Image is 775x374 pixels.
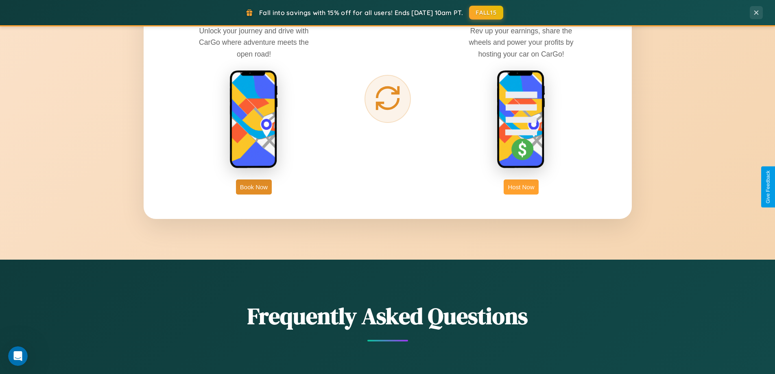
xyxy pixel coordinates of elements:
iframe: Intercom live chat [8,346,28,366]
p: Rev up your earnings, share the wheels and power your profits by hosting your car on CarGo! [460,25,582,59]
img: rent phone [229,70,278,169]
p: Unlock your journey and drive with CarGo where adventure meets the open road! [193,25,315,59]
img: host phone [497,70,546,169]
button: FALL15 [469,6,503,20]
div: Give Feedback [765,171,771,203]
h2: Frequently Asked Questions [144,300,632,332]
button: Book Now [236,179,272,195]
button: Host Now [504,179,538,195]
span: Fall into savings with 15% off for all users! Ends [DATE] 10am PT. [259,9,463,17]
